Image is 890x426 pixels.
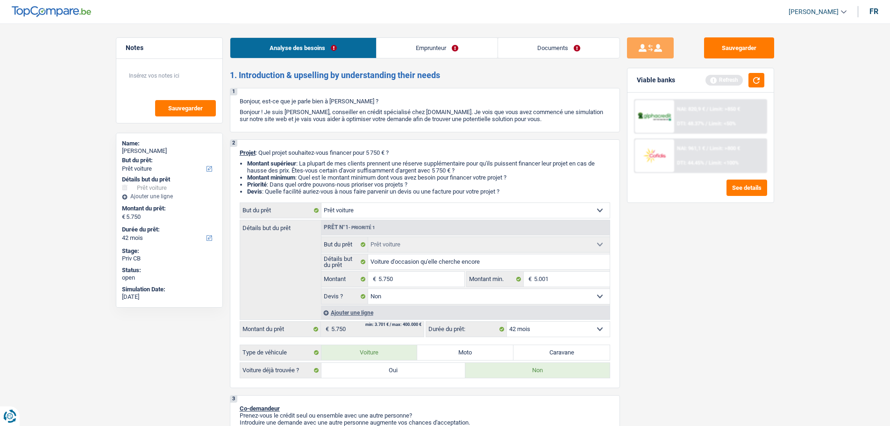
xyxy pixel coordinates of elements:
[781,4,847,20] a: [PERSON_NAME]
[230,140,237,147] div: 2
[122,293,217,301] div: [DATE]
[321,322,331,337] span: €
[240,405,280,412] span: Co-demandeur
[677,121,704,127] span: DTI: 48.37%
[240,363,321,378] label: Voiture déjà trouvée ?
[704,37,774,58] button: Sauvegarder
[677,160,704,166] span: DTI: 44.45%
[417,345,513,360] label: Moto
[247,160,610,174] li: : La plupart de mes clients prennent une réserve supplémentaire pour qu'ils puissent financer leu...
[247,174,610,181] li: : Quel est le montant minimum dont vous avez besoin pour financer votre projet ?
[230,70,620,80] h2: 1. Introduction & upselling by understanding their needs
[240,108,610,123] p: Bonjour ! Je suis [PERSON_NAME], conseiller en crédit spécialisé chez [DOMAIN_NAME]. Je vois que ...
[710,145,740,152] span: Limit: >800 €
[240,149,256,156] span: Projet
[122,247,217,255] div: Stage:
[705,160,707,166] span: /
[247,160,296,167] strong: Montant supérieur
[365,323,421,327] div: min: 3.701 € / max: 400.000 €
[122,205,215,212] label: Montant du prêt:
[368,272,378,287] span: €
[637,147,672,164] img: Cofidis
[122,213,125,221] span: €
[230,88,237,95] div: 1
[321,289,369,304] label: Devis ?
[122,267,217,274] div: Status:
[321,345,418,360] label: Voiture
[706,106,708,112] span: /
[122,226,215,233] label: Durée du prêt:
[321,237,369,252] label: But du prêt
[869,7,878,16] div: fr
[637,76,675,84] div: Viable banks
[247,188,610,195] li: : Quelle facilité auriez-vous à nous faire parvenir un devis ou une facture pour votre projet ?
[247,181,610,188] li: : Dans quel ordre pouvons-nous prioriser vos projets ?
[426,322,507,337] label: Durée du prêt:
[12,6,91,17] img: TopCompare Logo
[321,254,369,269] label: Détails but du prêt
[705,121,707,127] span: /
[321,363,466,378] label: Oui
[122,157,215,164] label: But du prêt:
[122,176,217,183] div: Détails but du prêt
[240,412,610,419] p: Prenez-vous le crédit seul ou ensemble avec une autre personne?
[467,272,524,287] label: Montant min.
[247,174,295,181] strong: Montant minimum
[524,272,534,287] span: €
[706,145,708,152] span: /
[122,286,217,293] div: Simulation Date:
[349,225,375,230] span: - Priorité 1
[230,396,237,403] div: 3
[247,188,262,195] span: Devis
[498,38,619,58] a: Documents
[240,98,610,105] p: Bonjour, est-ce que je parle bien à [PERSON_NAME] ?
[122,193,217,200] div: Ajouter une ligne
[240,149,610,156] p: : Quel projet souhaitez-vous financer pour 5 750 € ?
[677,106,705,112] span: NAI: 820,9 €
[321,224,377,231] div: Prêt n°1
[710,106,740,112] span: Limit: >850 €
[377,38,498,58] a: Emprunteur
[240,419,610,426] p: Introduire une demande avec une autre personne augmente vos chances d'acceptation.
[122,255,217,262] div: Priv CB
[240,322,321,337] label: Montant du prêt
[155,100,216,116] button: Sauvegarder
[789,8,839,16] span: [PERSON_NAME]
[726,180,767,196] button: See details
[230,38,376,58] a: Analyse des besoins
[709,121,736,127] span: Limit: <50%
[321,272,369,287] label: Montant
[240,345,321,360] label: Type de véhicule
[709,160,739,166] span: Limit: <100%
[126,44,213,52] h5: Notes
[677,145,705,152] span: NAI: 961,1 €
[122,140,217,147] div: Name:
[247,181,267,188] strong: Priorité
[321,306,610,319] div: Ajouter une ligne
[637,111,672,122] img: AlphaCredit
[465,363,610,378] label: Non
[122,274,217,282] div: open
[168,105,203,111] span: Sauvegarder
[240,203,321,218] label: But du prêt
[122,147,217,155] div: [PERSON_NAME]
[513,345,610,360] label: Caravane
[240,220,321,231] label: Détails but du prêt
[705,75,743,85] div: Refresh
